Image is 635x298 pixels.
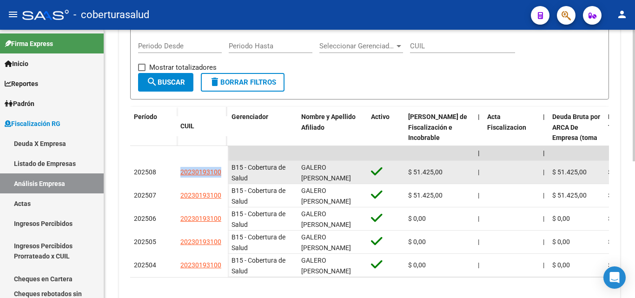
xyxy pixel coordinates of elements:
span: Activo [371,113,390,120]
span: Borrar Filtros [209,78,276,86]
span: $ 51.425,00 [552,168,587,176]
span: GALERO [PERSON_NAME] [301,187,351,205]
span: | [478,238,479,245]
span: | [543,215,544,222]
span: Nombre y Apellido Afiliado [301,113,356,131]
datatable-header-cell: Acta Fiscalizacion [483,107,539,169]
span: GALERO [PERSON_NAME] [301,164,351,182]
span: Firma Express [5,39,53,49]
span: B15 - Cobertura de Salud [232,187,285,205]
datatable-header-cell: | [474,107,483,169]
span: Inicio [5,59,28,69]
span: $ 51.425,00 [408,168,443,176]
mat-icon: search [146,76,158,87]
span: $ 0,00 [552,261,570,269]
span: 202507 [134,192,156,199]
span: $ 0,00 [408,215,426,222]
mat-icon: menu [7,9,19,20]
span: Reportes [5,79,38,89]
span: Gerenciador [232,113,268,120]
div: Open Intercom Messenger [603,266,626,289]
span: | [478,168,479,176]
span: $ 51.425,00 [552,192,587,199]
span: | [478,261,479,269]
span: Buscar [146,78,185,86]
span: Padrón [5,99,34,109]
span: | [478,113,480,120]
span: $ 0,00 [608,261,626,269]
span: | [543,168,544,176]
span: 20230193100 [180,168,221,176]
span: Acta Fiscalizacion [487,113,526,131]
datatable-header-cell: Nombre y Apellido Afiliado [298,107,367,169]
datatable-header-cell: CUIL [177,116,228,136]
span: CUIL [180,122,194,130]
span: | [478,215,479,222]
span: 20230193100 [180,215,221,222]
span: | [543,149,545,157]
span: $ 0,00 [408,261,426,269]
mat-icon: delete [209,76,220,87]
span: | [478,149,480,157]
span: 202506 [134,215,156,222]
span: Mostrar totalizadores [149,62,217,73]
span: | [543,192,544,199]
datatable-header-cell: Activo [367,107,404,169]
span: B15 - Cobertura de Salud [232,164,285,182]
span: Seleccionar Gerenciador [319,42,395,50]
span: B15 - Cobertura de Salud [232,257,285,275]
span: B15 - Cobertura de Salud [232,233,285,252]
datatable-header-cell: Período [130,107,177,146]
span: 20230193100 [180,261,221,269]
button: Borrar Filtros [201,73,284,92]
span: $ 0,00 [608,238,626,245]
span: 202508 [134,168,156,176]
span: [PERSON_NAME] de Fiscalización e Incobrable [408,113,467,142]
span: - coberturasalud [73,5,149,25]
span: B15 - Cobertura de Salud [232,210,285,228]
span: | [543,261,544,269]
datatable-header-cell: Deuda Bruta por ARCA De Empresa (toma en cuenta todos los afiliados) [549,107,604,169]
span: 202505 [134,238,156,245]
mat-icon: person [616,9,628,20]
button: Buscar [138,73,193,92]
span: Período [134,113,157,120]
span: | [543,113,545,120]
span: Fiscalización RG [5,119,60,129]
datatable-header-cell: Deuda Bruta Neto de Fiscalización e Incobrable [404,107,474,169]
span: $ 0,00 [552,215,570,222]
span: $ 0,00 [608,215,626,222]
datatable-header-cell: Gerenciador [228,107,298,169]
datatable-header-cell: | [539,107,549,169]
span: Deuda Bruta por ARCA De Empresa (toma en cuenta todos los afiliados) [552,113,600,163]
span: $ 0,00 [408,238,426,245]
span: GALERO [PERSON_NAME] [301,233,351,252]
span: 20230193100 [180,238,221,245]
span: 20230193100 [180,192,221,199]
span: GALERO [PERSON_NAME] [301,257,351,275]
span: | [478,192,479,199]
span: $ 51.425,00 [408,192,443,199]
span: GALERO [PERSON_NAME] [301,210,351,228]
span: $ 0,00 [552,238,570,245]
span: | [543,238,544,245]
span: 202504 [134,261,156,269]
